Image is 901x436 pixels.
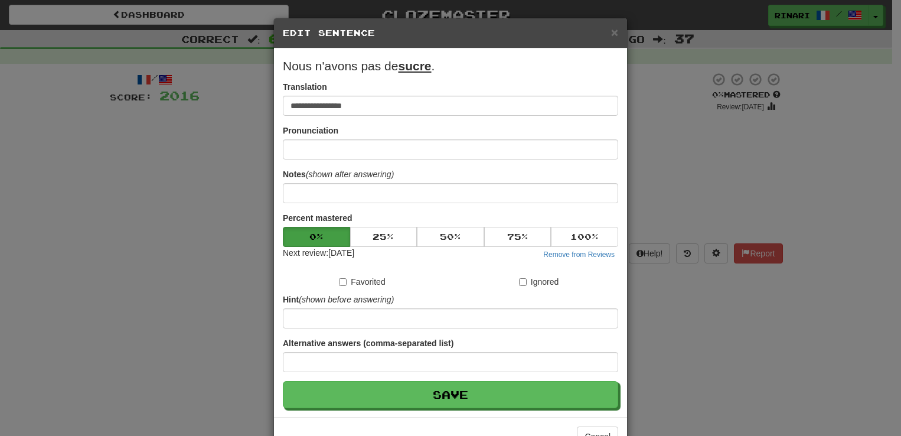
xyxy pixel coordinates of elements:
input: Favorited [339,278,347,286]
button: 0% [283,227,350,247]
label: Percent mastered [283,212,352,224]
label: Hint [283,294,394,305]
h5: Edit Sentence [283,27,618,39]
em: (shown after answering) [306,170,394,179]
u: sucre [398,59,431,73]
button: Save [283,381,618,408]
button: 25% [350,227,417,247]
button: Remove from Reviews [540,248,618,261]
button: 50% [417,227,484,247]
p: Nous n'avons pas de . [283,57,618,75]
span: × [611,25,618,39]
label: Alternative answers (comma-separated list) [283,337,453,349]
div: Next review: [DATE] [283,247,354,261]
label: Favorited [339,276,385,288]
label: Notes [283,168,394,180]
em: (shown before answering) [299,295,394,304]
button: Close [611,26,618,38]
label: Translation [283,81,327,93]
label: Pronunciation [283,125,338,136]
label: Ignored [519,276,559,288]
input: Ignored [519,278,527,286]
div: Percent mastered [283,227,618,247]
button: 75% [484,227,551,247]
button: 100% [551,227,618,247]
